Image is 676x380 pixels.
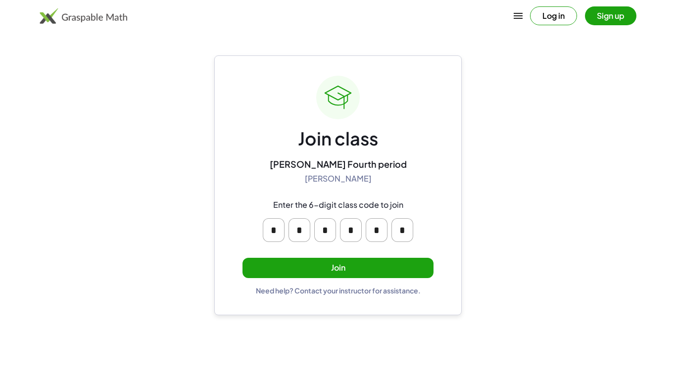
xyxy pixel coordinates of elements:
input: Please enter OTP character 2 [289,218,310,242]
div: Need help? Contact your instructor for assistance. [256,286,421,295]
div: [PERSON_NAME] [305,174,372,184]
input: Please enter OTP character 3 [314,218,336,242]
input: Please enter OTP character 1 [263,218,285,242]
input: Please enter OTP character 5 [366,218,387,242]
div: Enter the 6-digit class code to join [273,200,403,210]
button: Sign up [585,6,636,25]
input: Please enter OTP character 6 [391,218,413,242]
div: [PERSON_NAME] Fourth period [270,158,407,170]
button: Join [242,258,434,278]
button: Log in [530,6,577,25]
div: Join class [298,127,378,150]
input: Please enter OTP character 4 [340,218,362,242]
